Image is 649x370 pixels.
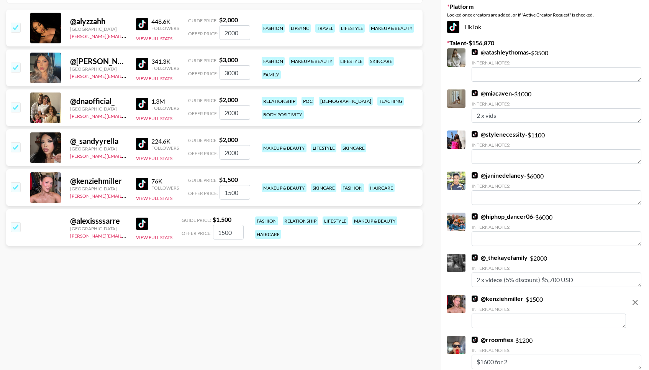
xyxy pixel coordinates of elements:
[136,178,148,190] img: TikTok
[136,76,172,81] button: View Full Stats
[472,172,478,178] img: TikTok
[472,172,641,205] div: - $ 6000
[219,176,238,183] strong: $ 1,500
[323,216,348,225] div: lifestyle
[447,21,643,33] div: TikTok
[70,176,127,186] div: @ kenziehmiller
[289,57,334,66] div: makeup & beauty
[262,70,281,79] div: family
[472,48,529,56] a: @atashleythomas
[472,336,513,344] a: @rroomfies
[262,24,285,33] div: fashion
[70,136,127,146] div: @ _sandyyrella
[472,89,641,123] div: - $ 1000
[283,216,318,225] div: relationship
[70,17,127,26] div: @ alyzzahh
[472,172,524,179] a: @janinedelaney
[472,254,478,261] img: TikTok
[289,24,311,33] div: lipsync
[369,24,414,33] div: makeup & beauty
[369,57,394,66] div: skincare
[472,224,641,230] div: Internal Notes:
[188,111,218,116] span: Offer Price:
[472,295,626,328] div: - $ 1500
[70,106,127,112] div: [GEOGRAPHIC_DATA]
[472,213,478,220] img: TikTok
[151,145,179,151] div: Followers
[628,295,643,310] button: remove
[262,57,285,66] div: fashion
[188,31,218,36] span: Offer Price:
[70,72,184,79] a: [PERSON_NAME][EMAIL_ADDRESS][DOMAIN_NAME]
[341,183,364,192] div: fashion
[70,226,127,231] div: [GEOGRAPHIC_DATA]
[70,152,184,159] a: [PERSON_NAME][EMAIL_ADDRESS][DOMAIN_NAME]
[472,213,641,246] div: - $ 6000
[341,144,366,152] div: skincare
[182,217,211,223] span: Guide Price:
[136,195,172,201] button: View Full Stats
[188,150,218,156] span: Offer Price:
[472,89,512,97] a: @miacaven
[262,110,304,119] div: body positivity
[188,97,218,103] span: Guide Price:
[70,32,184,39] a: [PERSON_NAME][EMAIL_ADDRESS][DOMAIN_NAME]
[136,138,148,150] img: TikTok
[70,66,127,72] div: [GEOGRAPHIC_DATA]
[369,183,395,192] div: haircare
[219,96,238,103] strong: $ 2,000
[70,112,184,119] a: [PERSON_NAME][EMAIL_ADDRESS][DOMAIN_NAME]
[136,116,172,121] button: View Full Stats
[472,336,641,369] div: - $ 1200
[220,25,250,40] input: 2,000
[151,137,179,145] div: 224.6K
[136,18,148,30] img: TikTok
[472,355,641,369] textarea: $1600 for 2
[472,130,641,164] div: - $ 1100
[262,97,297,106] div: relationship
[136,155,172,161] button: View Full Stats
[447,12,643,18] div: Locked once creators are added, or if "Active Creator Request" is checked.
[220,105,250,120] input: 2,000
[262,144,306,152] div: makeup & beauty
[472,90,478,96] img: TikTok
[262,183,306,192] div: makeup & beauty
[188,18,218,23] span: Guide Price:
[70,146,127,152] div: [GEOGRAPHIC_DATA]
[136,235,172,240] button: View Full Stats
[472,131,478,137] img: TikTok
[188,71,218,76] span: Offer Price:
[472,254,528,261] a: @_thekayefamily
[311,144,336,152] div: lifestyle
[151,185,179,191] div: Followers
[447,3,643,10] label: Platform
[472,108,641,123] textarea: 2 x vids
[151,105,179,111] div: Followers
[472,183,641,189] div: Internal Notes:
[447,21,459,33] img: TikTok
[70,231,184,239] a: [PERSON_NAME][EMAIL_ADDRESS][DOMAIN_NAME]
[70,186,127,192] div: [GEOGRAPHIC_DATA]
[136,218,148,230] img: TikTok
[70,192,184,199] a: [PERSON_NAME][EMAIL_ADDRESS][DOMAIN_NAME]
[70,56,127,66] div: @ [PERSON_NAME]
[136,98,148,110] img: TikTok
[151,58,179,65] div: 341.3K
[255,216,278,225] div: fashion
[151,97,179,105] div: 1.3M
[188,58,218,63] span: Guide Price:
[472,347,641,353] div: Internal Notes:
[213,216,231,223] strong: $ 1,500
[472,101,641,107] div: Internal Notes:
[472,48,641,82] div: - $ 3500
[151,18,179,25] div: 448.6K
[339,24,365,33] div: lifestyle
[255,230,281,239] div: haircare
[447,39,643,47] label: Talent - $ 156,870
[472,49,478,55] img: TikTok
[472,213,533,220] a: @hiphop_dancer06
[472,273,641,287] textarea: 2 x videos (5% discount) $5,700 USD
[213,225,244,240] input: 1,500
[472,142,641,148] div: Internal Notes:
[315,24,335,33] div: travel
